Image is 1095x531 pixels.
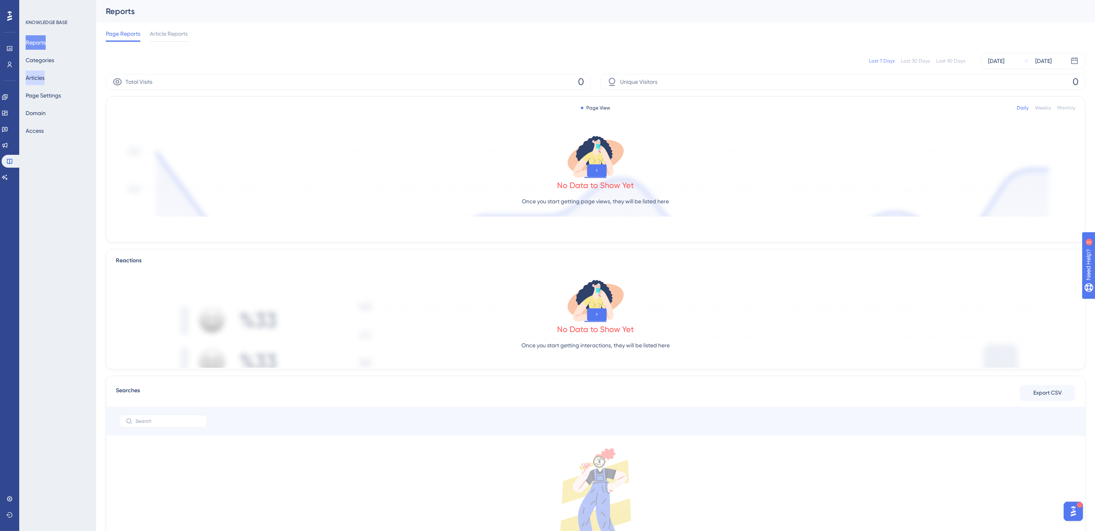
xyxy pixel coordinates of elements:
div: Weekly [1035,105,1051,111]
div: No Data to Show Yet [557,324,634,335]
p: Once you start getting interactions, they will be listed here [521,340,670,350]
span: 0 [1073,75,1079,88]
input: Search [135,418,200,424]
div: KNOWLEDGE BASE [26,19,67,26]
span: Article Reports [150,29,188,39]
span: Total Visits [125,77,152,87]
div: Last 7 Days [869,58,895,64]
span: Searches [116,386,140,400]
div: Monthly [1057,105,1075,111]
span: 0 [578,75,584,88]
span: Export CSV [1033,388,1062,398]
iframe: UserGuiding AI Assistant Launcher [1061,499,1085,523]
div: [DATE] [988,56,1004,66]
p: Once you start getting page views, they will be listed here [522,197,669,206]
span: Need Help? [19,2,50,12]
div: Reports [106,6,1065,17]
div: Page View [581,105,610,111]
button: Categories [26,53,54,67]
button: Articles [26,71,44,85]
button: Domain [26,106,46,120]
div: Last 90 Days [936,58,965,64]
div: [DATE] [1035,56,1052,66]
span: Page Reports [106,29,140,39]
button: Page Settings [26,88,61,103]
button: Export CSV [1020,385,1075,401]
div: Reactions [116,256,1075,265]
div: 2 [55,4,58,10]
div: Daily [1017,105,1028,111]
div: No Data to Show Yet [557,180,634,191]
span: Unique Visitors [620,77,657,87]
button: Reports [26,35,46,50]
button: Access [26,124,44,138]
div: Last 30 Days [901,58,930,64]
